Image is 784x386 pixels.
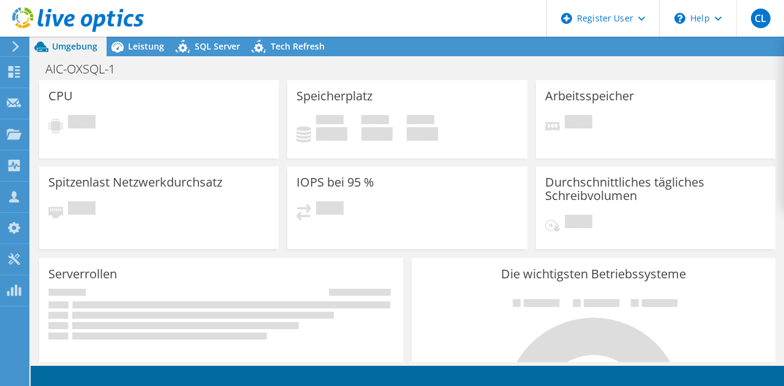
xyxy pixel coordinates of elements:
span: Ausstehend [316,201,344,218]
h3: Speicherplatz [296,89,372,103]
h3: Spitzenlast Netzwerkdurchsatz [48,176,222,189]
span: Verfügbar [361,115,389,127]
span: Ausstehend [68,201,96,218]
span: Ausstehend [68,115,96,132]
svg: \n [674,13,685,24]
h4: 0 GiB [361,127,393,141]
h3: Durchschnittliches tägliches Schreibvolumen [545,176,766,202]
h3: IOPS bei 95 % [296,176,374,189]
h4: 0 GiB [407,127,438,141]
span: Ausstehend [565,115,592,132]
span: Belegt [316,115,344,127]
h4: 0 GiB [316,127,347,141]
span: Umgebung [52,40,97,52]
h3: Arbeitsspeicher [545,89,634,103]
h3: CPU [48,89,73,103]
span: SQL Server [195,40,240,52]
span: CL [751,9,771,28]
span: Insgesamt [407,115,434,127]
span: Ausstehend [565,215,592,231]
span: Leistung [128,40,164,52]
h3: Die wichtigsten Betriebssysteme [421,267,766,281]
h1: AIC-OXSQL-1 [40,62,134,76]
span: Tech Refresh [271,40,325,52]
h3: Serverrollen [48,267,117,281]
